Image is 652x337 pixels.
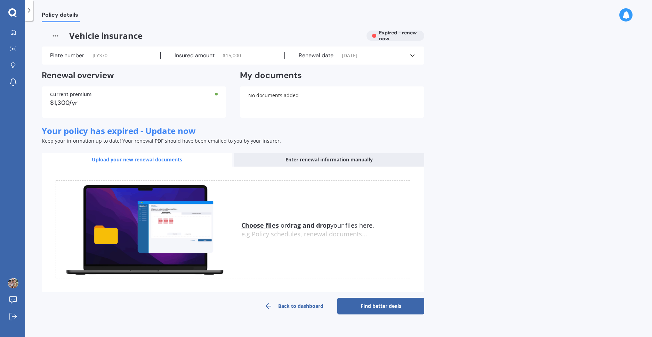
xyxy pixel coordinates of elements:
[241,221,279,229] u: Choose files
[241,221,374,229] span: or your files here.
[287,221,330,229] b: drag and drop
[50,100,218,106] div: $1,300/yr
[42,153,232,167] div: Upload your new renewal documents
[234,153,424,167] div: Enter renewal information manually
[337,298,424,314] a: Find better deals
[42,137,281,144] span: Keep your information up to date! Your renewal PDF should have been emailed to you by your insurer.
[50,52,84,59] label: Plate number
[42,125,196,136] span: Your policy has expired - Update now
[342,52,357,59] span: [DATE]
[42,70,226,81] h2: Renewal overview
[42,11,80,21] span: Policy details
[56,181,233,278] img: upload.de96410c8ce839c3fdd5.gif
[240,70,302,81] h2: My documents
[241,230,410,238] div: e.g Policy schedules, renewal documents...
[50,92,218,97] div: Current premium
[42,31,361,41] span: Vehicle insurance
[175,52,215,59] label: Insured amount
[92,52,107,59] span: JLY370
[250,298,337,314] a: Back to dashboard
[8,278,18,288] img: ACg8ocK2cy126h7CavB5U1K6smmoiHMm5DK06FDAvR6k2e_rtoqlr8yo=s96-c
[299,52,333,59] label: Renewal date
[223,52,241,59] span: $ 15,000
[240,86,424,118] div: No documents added
[42,31,69,41] img: other-insurer.png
